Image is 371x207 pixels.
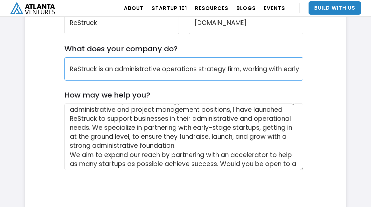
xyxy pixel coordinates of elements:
iframe: reCAPTCHA [64,177,166,203]
a: Build With Us [309,1,361,15]
input: Company Name [64,11,179,34]
label: What does your company do? [64,44,178,53]
input: Company Website [189,11,304,34]
label: How may we help you? [64,91,150,100]
input: Company Description [64,57,303,81]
